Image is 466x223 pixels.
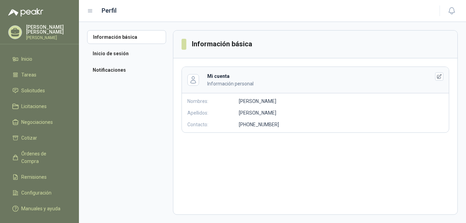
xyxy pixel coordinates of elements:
[8,84,71,97] a: Solicitudes
[207,73,230,79] b: Mi cuenta
[187,121,239,128] p: Contacto:
[21,87,45,94] span: Solicitudes
[21,150,64,165] span: Órdenes de Compra
[87,63,166,77] a: Notificaciones
[21,55,32,63] span: Inicio
[187,109,239,117] p: Apellidos:
[8,100,71,113] a: Licitaciones
[21,189,51,197] span: Configuración
[21,71,36,79] span: Tareas
[8,147,71,168] a: Órdenes de Compra
[8,171,71,184] a: Remisiones
[26,36,71,40] p: [PERSON_NAME]
[8,131,71,144] a: Cotizar
[187,97,239,105] p: Nombres:
[8,116,71,129] a: Negociaciones
[87,30,166,44] a: Información básica
[239,97,276,105] p: [PERSON_NAME]
[21,103,47,110] span: Licitaciones
[26,25,71,34] p: [PERSON_NAME] [PERSON_NAME]
[21,173,47,181] span: Remisiones
[87,47,166,60] a: Inicio de sesión
[239,121,279,128] p: [PHONE_NUMBER]
[21,134,37,142] span: Cotizar
[239,109,276,117] p: [PERSON_NAME]
[102,6,117,15] h1: Perfil
[207,80,419,87] p: Información personal
[8,8,43,16] img: Logo peakr
[8,186,71,199] a: Configuración
[8,68,71,81] a: Tareas
[8,202,71,215] a: Manuales y ayuda
[21,118,53,126] span: Negociaciones
[8,52,71,66] a: Inicio
[21,205,60,212] span: Manuales y ayuda
[192,39,253,49] h3: Información básica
